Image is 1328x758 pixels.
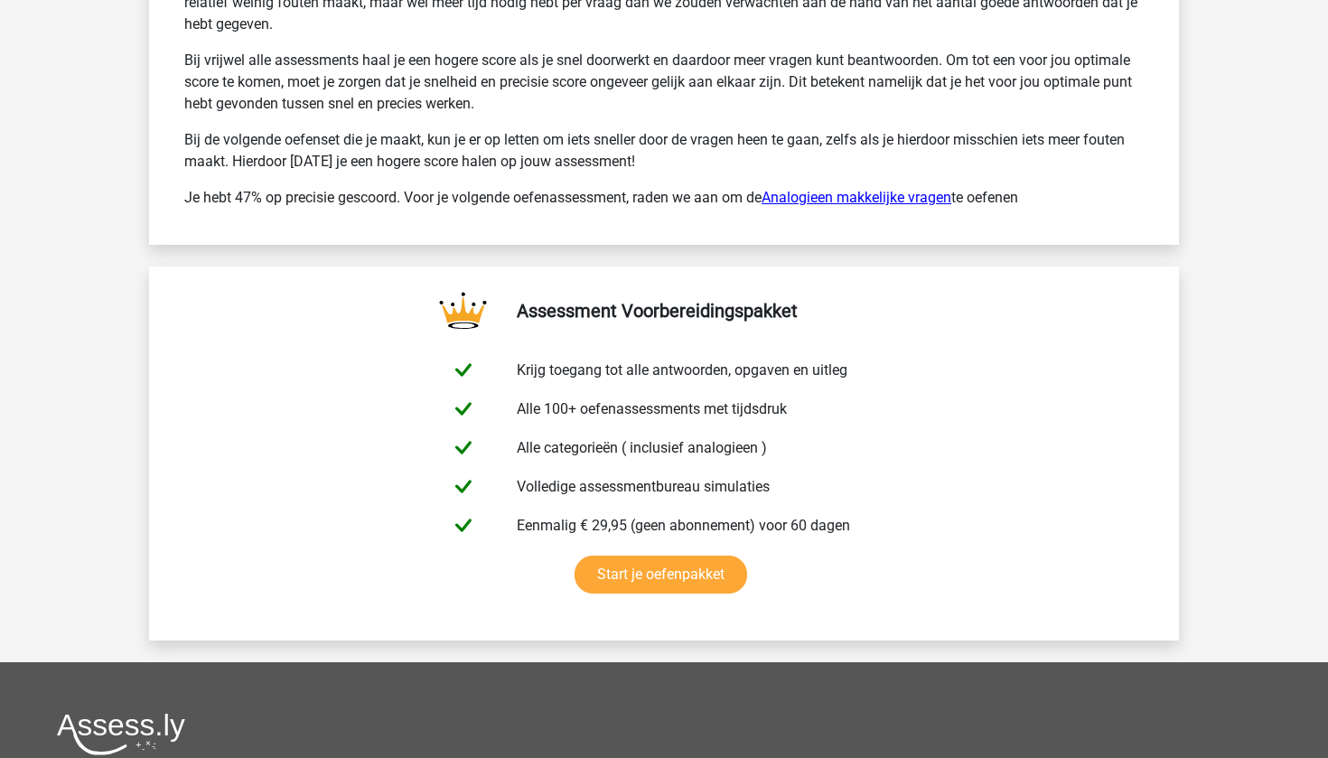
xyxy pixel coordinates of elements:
img: Assessly logo [57,713,185,755]
a: Analogieen makkelijke vragen [762,189,951,206]
p: Bij vrijwel alle assessments haal je een hogere score als je snel doorwerkt en daardoor meer vrag... [184,50,1144,115]
a: Start je oefenpakket [575,556,747,594]
p: Je hebt 47% op precisie gescoord. Voor je volgende oefenassessment, raden we aan om de te oefenen [184,187,1144,209]
p: Bij de volgende oefenset die je maakt, kun je er op letten om iets sneller door de vragen heen te... [184,129,1144,173]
